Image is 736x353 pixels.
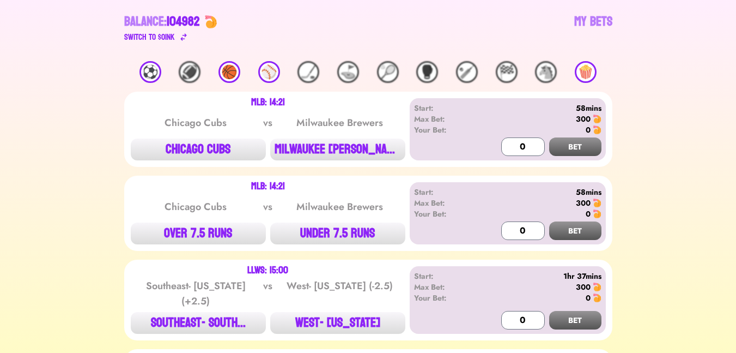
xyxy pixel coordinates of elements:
div: 🍿 [575,61,597,83]
div: LLWS: 15:00 [247,266,288,275]
div: vs [261,199,275,214]
div: 🎾 [377,61,399,83]
div: 300 [576,113,591,124]
div: Switch to $ OINK [124,31,175,44]
div: 58mins [476,187,601,198]
img: 🍤 [593,115,601,123]
img: 🍤 [204,15,217,28]
div: ⛳️ [337,61,359,83]
div: Your Bet: [414,124,477,135]
div: vs [261,115,275,130]
div: Southeast- [US_STATE] (+2.5) [141,278,251,309]
div: 0 [586,124,591,135]
div: 🏁 [496,61,518,83]
a: My Bets [574,13,612,44]
div: ⚽️ [139,61,161,83]
div: 🏈 [179,61,200,83]
div: 🏒 [297,61,319,83]
div: Your Bet: [414,208,477,219]
div: MLB: 14:21 [251,98,285,107]
img: 🍤 [593,210,601,218]
div: ⚾️ [258,61,280,83]
div: Max Bet: [414,113,477,124]
div: 🏀 [218,61,240,83]
div: Chicago Cubs [141,115,251,130]
div: 0 [586,208,591,219]
button: UNDER 7.5 RUNS [270,223,405,244]
button: BET [549,222,601,240]
div: 🐴 [535,61,557,83]
img: 🍤 [593,283,601,291]
div: 300 [576,198,591,208]
button: CHICAGO CUBS [131,139,266,160]
img: 🍤 [593,294,601,302]
div: Max Bet: [414,282,477,292]
button: BET [549,137,601,156]
div: 1hr 37mins [476,271,601,282]
div: 58mins [476,103,601,113]
div: Start: [414,187,477,198]
button: SOUTHEAST- SOUTH... [131,312,266,334]
button: MILWAUKEE [PERSON_NAME]... [270,139,405,160]
div: West- [US_STATE] (-2.5) [285,278,395,309]
div: 🥊 [416,61,438,83]
span: 104982 [167,10,200,33]
div: vs [261,278,275,309]
div: Max Bet: [414,198,477,208]
div: Your Bet: [414,292,477,303]
div: Chicago Cubs [141,199,251,214]
img: 🍤 [593,125,601,134]
div: 300 [576,282,591,292]
div: Milwaukee Brewers [285,115,395,130]
div: 🏏 [456,61,478,83]
div: Balance: [124,13,200,31]
button: BET [549,311,601,330]
div: Start: [414,271,477,282]
div: Milwaukee Brewers [285,199,395,214]
div: Start: [414,103,477,113]
img: 🍤 [593,199,601,207]
div: 0 [586,292,591,303]
button: WEST- [US_STATE] [270,312,405,334]
button: OVER 7.5 RUNS [131,223,266,244]
div: MLB: 14:21 [251,182,285,191]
